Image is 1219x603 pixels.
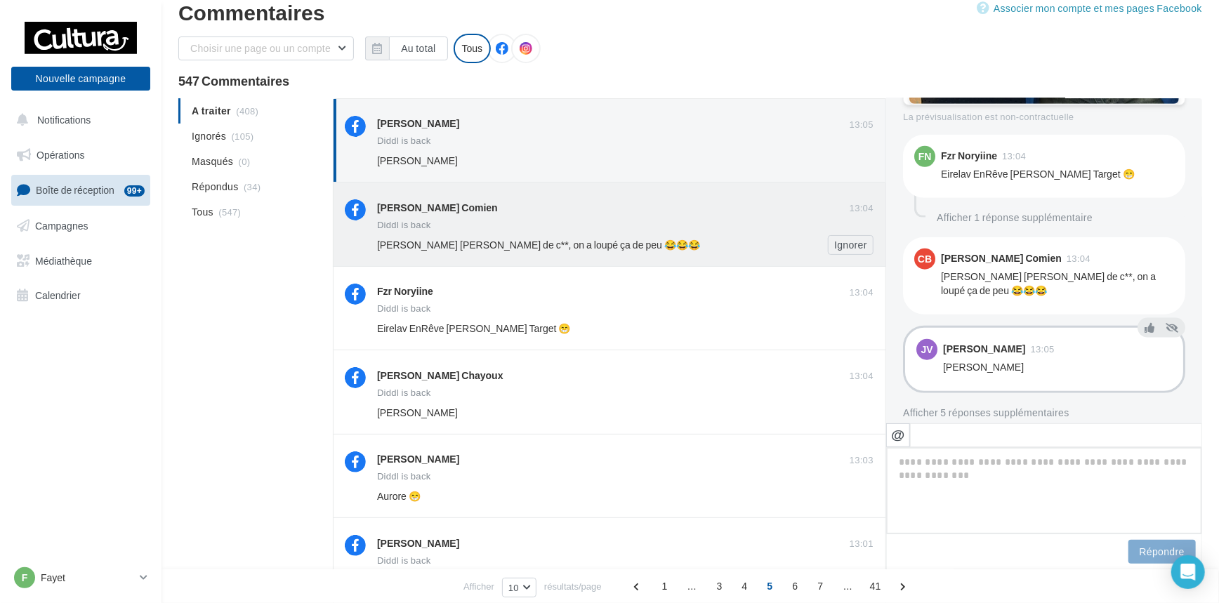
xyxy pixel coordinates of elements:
[681,575,704,597] span: ...
[828,235,874,255] button: Ignorer
[759,575,782,597] span: 5
[709,575,731,597] span: 3
[190,42,331,54] span: Choisir une page ou un compte
[377,154,458,166] span: [PERSON_NAME]
[377,239,700,251] span: [PERSON_NAME] [PERSON_NAME] de c**, on a loupé ça de peu 😂😂😂
[1002,152,1026,161] span: 13:04
[192,129,226,143] span: Ignorés
[810,575,832,597] span: 7
[178,74,1202,87] div: 547 Commentaires
[8,140,153,170] a: Opérations
[941,151,997,161] div: Fzr Noryiine
[943,344,1025,354] div: [PERSON_NAME]
[1030,345,1054,354] span: 13:05
[192,154,233,168] span: Masqués
[837,575,859,597] span: ...
[544,580,602,593] span: résultats/page
[377,406,458,418] span: [PERSON_NAME]
[365,37,447,60] button: Au total
[37,114,91,126] span: Notifications
[941,167,1174,181] div: Eirelav EnRêve [PERSON_NAME] Target 😁
[508,582,519,593] span: 10
[11,67,150,91] button: Nouvelle campagne
[377,201,498,215] div: [PERSON_NAME] Comien
[850,119,874,131] span: 13:05
[502,578,536,597] button: 10
[124,185,145,197] div: 99+
[903,404,1069,421] button: Afficher 5 réponses supplémentaires
[377,556,431,565] div: Diddl is back
[36,184,114,196] span: Boîte de réception
[850,202,874,215] span: 13:04
[377,472,431,481] div: Diddl is back
[377,220,431,230] div: Diddl is back
[11,564,150,591] a: F Fayet
[1171,555,1205,589] div: Open Intercom Messenger
[35,220,88,232] span: Campagnes
[903,105,1185,124] div: La prévisualisation est non-contractuelle
[232,131,254,142] span: (105)
[850,538,874,550] span: 13:01
[22,571,28,585] span: F
[377,136,431,145] div: Diddl is back
[377,117,459,131] div: [PERSON_NAME]
[941,253,1062,263] div: [PERSON_NAME] Comien
[943,360,1172,374] div: [PERSON_NAME]
[864,575,887,597] span: 41
[8,246,153,276] a: Médiathèque
[8,175,153,205] a: Boîte de réception99+
[918,252,932,266] span: CB
[377,388,431,397] div: Diddl is back
[389,37,447,60] button: Au total
[918,150,932,164] span: FN
[454,34,492,63] div: Tous
[931,209,1098,226] button: Afficher 1 réponse supplémentaire
[377,536,459,550] div: [PERSON_NAME]
[192,205,213,219] span: Tous
[941,270,1174,298] div: [PERSON_NAME] [PERSON_NAME] de c**, on a loupé ça de peu 😂😂😂
[1067,254,1090,263] span: 13:04
[35,289,81,301] span: Calendrier
[218,206,241,218] span: (547)
[850,454,874,467] span: 13:03
[1128,540,1196,564] button: Répondre
[377,284,433,298] div: Fzr Noryiine
[41,571,134,585] p: Fayet
[377,490,421,502] span: Aurore 😁
[37,149,84,161] span: Opérations
[377,304,431,313] div: Diddl is back
[377,322,571,334] span: Eirelav EnRêve [PERSON_NAME] Target 😁
[886,423,910,447] button: @
[850,370,874,383] span: 13:04
[734,575,756,597] span: 4
[891,428,905,441] i: @
[239,156,251,167] span: (0)
[463,580,494,593] span: Afficher
[8,211,153,241] a: Campagnes
[784,575,807,597] span: 6
[178,1,1202,22] div: Commentaires
[654,575,676,597] span: 1
[8,281,153,310] a: Calendrier
[35,254,92,266] span: Médiathèque
[850,286,874,299] span: 13:04
[377,369,503,383] div: [PERSON_NAME] Chayoux
[178,37,354,60] button: Choisir une page ou un compte
[921,343,933,357] span: JV
[8,105,147,135] button: Notifications
[377,452,459,466] div: [PERSON_NAME]
[192,180,239,194] span: Répondus
[244,181,261,192] span: (34)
